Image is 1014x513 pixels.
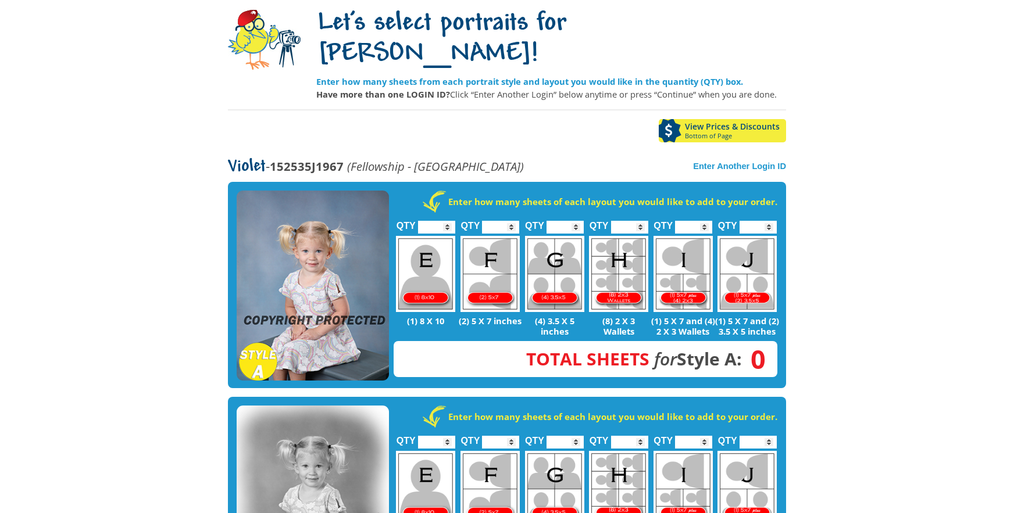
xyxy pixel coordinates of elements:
[316,88,786,101] p: Click “Enter Another Login” below anytime or press “Continue” when you are done.
[448,196,777,207] strong: Enter how many sheets of each layout you would like to add to your order.
[228,157,266,176] span: Violet
[394,315,458,326] p: (1) 8 X 10
[460,423,480,451] label: QTY
[397,423,416,451] label: QTY
[685,132,786,139] span: Bottom of Page
[659,119,786,142] a: View Prices & DiscountsBottom of Page
[347,158,524,174] em: (Fellowship - [GEOGRAPHIC_DATA])
[590,423,609,451] label: QTY
[654,236,713,312] img: I
[718,208,737,236] label: QTY
[270,158,344,174] strong: 152535J1967
[526,347,742,371] strong: Style A:
[589,236,648,312] img: H
[718,423,737,451] label: QTY
[396,236,455,312] img: E
[525,423,544,451] label: QTY
[526,347,649,371] span: Total Sheets
[525,236,584,312] img: G
[316,9,786,70] h1: Let's select portraits for [PERSON_NAME]!
[654,423,673,451] label: QTY
[448,411,777,422] strong: Enter how many sheets of each layout you would like to add to your order.
[460,236,520,312] img: F
[228,160,524,173] p: -
[522,315,587,336] p: (4) 3.5 X 5 inches
[717,236,777,312] img: J
[316,88,450,100] strong: Have more than one LOGIN ID?
[525,208,544,236] label: QTY
[397,208,416,236] label: QTY
[587,315,651,336] p: (8) 2 X 3 Wallets
[458,315,523,326] p: (2) 5 X 7 inches
[316,76,743,87] strong: Enter how many sheets from each portrait style and layout you would like in the quantity (QTY) box.
[654,208,673,236] label: QTY
[237,191,389,381] img: STYLE A
[460,208,480,236] label: QTY
[742,353,766,365] span: 0
[590,208,609,236] label: QTY
[693,162,786,171] a: Enter Another Login ID
[651,315,715,336] p: (1) 5 X 7 and (4) 2 X 3 Wallets
[715,315,780,336] p: (1) 5 X 7 and (2) 3.5 X 5 inches
[654,347,677,371] em: for
[228,10,301,70] img: camera-mascot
